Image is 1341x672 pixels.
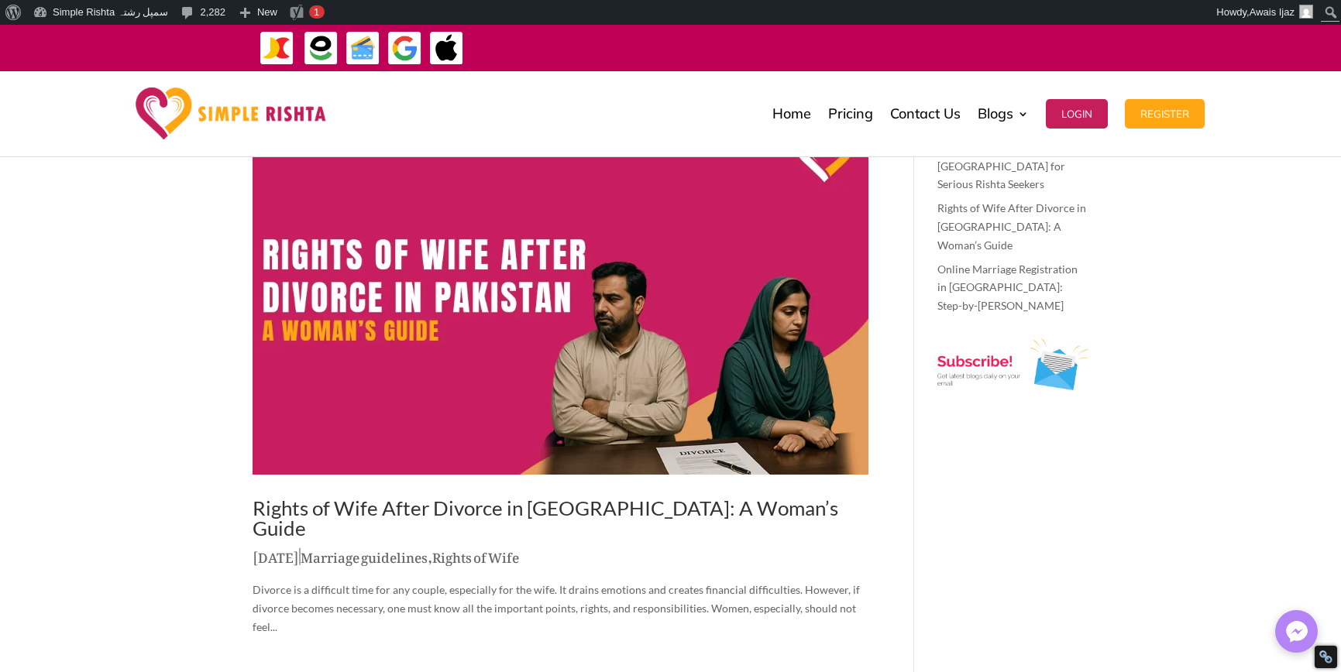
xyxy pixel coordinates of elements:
img: Rights of Wife After Divorce in Pakistan: A Woman’s Guide [253,117,868,475]
a: Rights of Wife After Divorce in [GEOGRAPHIC_DATA]: A Woman’s Guide [937,201,1086,252]
a: Pricing [828,75,873,153]
p: | , [253,546,868,576]
a: Rights of Wife [432,538,519,571]
span: Awais Ijaz [1250,6,1295,18]
a: Rights of Wife After Divorce in [GEOGRAPHIC_DATA]: A Woman’s Guide [253,495,838,540]
span: [DATE] [253,538,299,571]
span: 1 [314,6,319,18]
article: Divorce is a difficult time for any couple, especially for the wife. It drains emotions and creat... [253,117,868,636]
img: Messenger [1281,616,1312,647]
div: Restore Info Box &#10;&#10;NoFollow Info:&#10; META-Robots NoFollow: &#09;false&#10; META-Robots ... [1319,650,1333,664]
a: Online Marriage Bureau in the [GEOGRAPHIC_DATA] for Serious Rishta Seekers [937,141,1083,191]
img: GooglePay-icon [387,31,422,66]
a: Online Marriage Registration in [GEOGRAPHIC_DATA]: Step-by-[PERSON_NAME] [937,262,1078,313]
a: Login [1046,75,1108,153]
a: Marriage guidelines [301,538,428,571]
a: Contact Us [890,75,961,153]
button: Login [1046,99,1108,129]
a: Register [1125,75,1205,153]
img: EasyPaisa-icon [304,31,339,66]
img: ApplePay-icon [429,31,464,66]
button: Register [1125,99,1205,129]
img: Credit Cards [346,31,380,66]
a: Home [772,75,811,153]
img: JazzCash-icon [260,31,294,66]
a: Blogs [978,75,1029,153]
